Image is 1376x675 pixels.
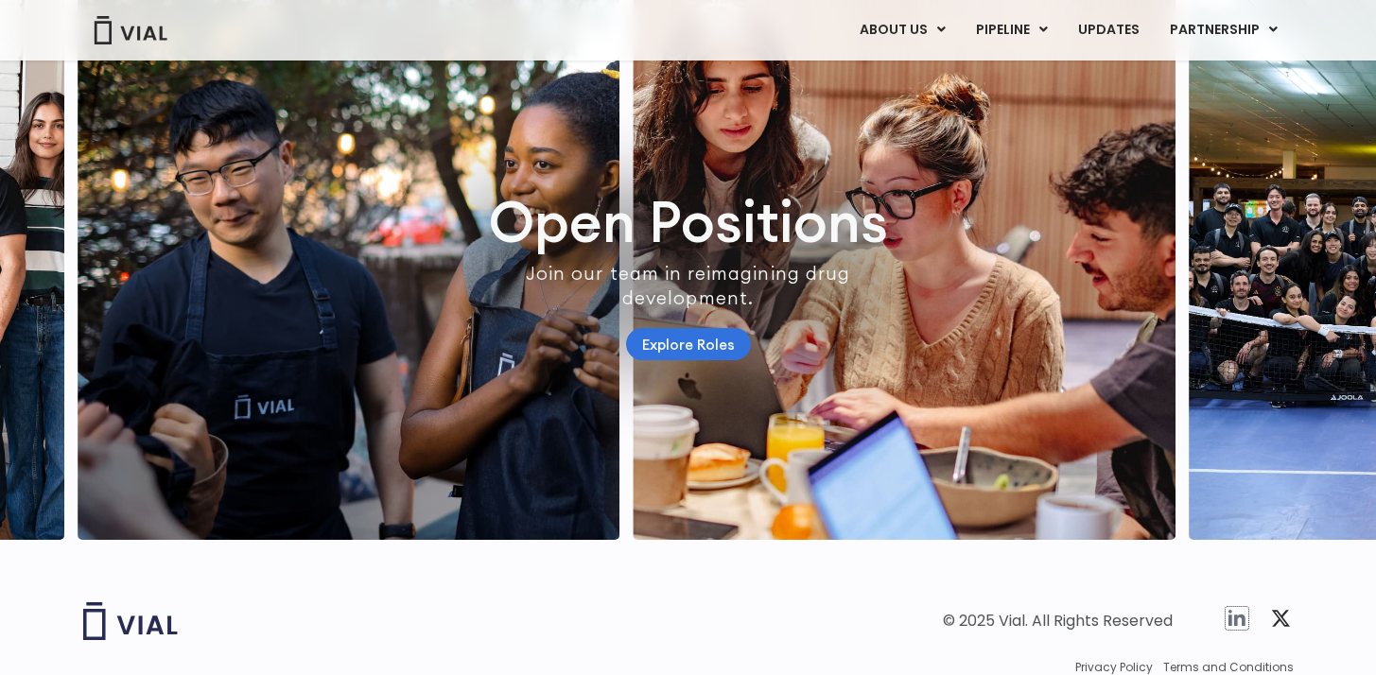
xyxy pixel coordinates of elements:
a: PIPELINEMenu Toggle [961,14,1062,46]
img: Vial logo wih "Vial" spelled out [83,602,178,640]
img: Vial Logo [93,16,168,44]
a: Explore Roles [626,328,751,361]
div: © 2025 Vial. All Rights Reserved [943,611,1173,632]
a: ABOUT USMenu Toggle [845,14,960,46]
a: UPDATES [1063,14,1154,46]
a: PARTNERSHIPMenu Toggle [1155,14,1293,46]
